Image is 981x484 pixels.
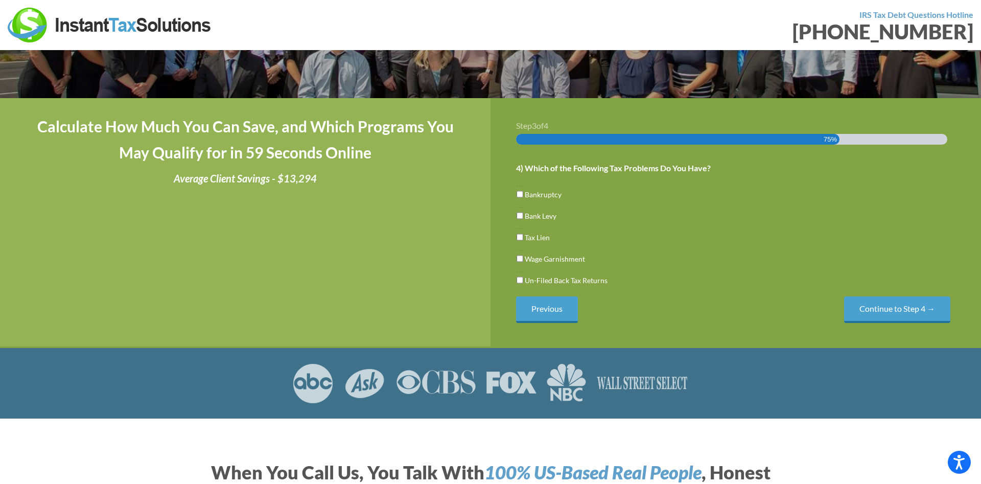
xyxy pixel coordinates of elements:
[544,121,548,130] span: 4
[486,363,536,403] img: FOX
[498,21,973,42] div: [PHONE_NUMBER]
[525,253,585,264] label: Wage Garnishment
[8,19,212,29] a: Instant Tax Solutions Logo
[516,122,955,130] h3: Step of
[484,461,702,483] i: 100% US-Based Real People
[516,296,578,322] input: Previous
[344,363,386,403] img: ASK
[824,134,837,145] span: 75%
[26,113,465,166] h4: Calculate How Much You Can Save, and Which Programs You May Qualify for in 59 Seconds Online
[292,363,334,403] img: ABC
[547,363,586,403] img: NBC
[525,275,608,286] label: Un-Filed Back Tax Returns
[525,189,562,200] label: Bankruptcy
[174,172,317,185] i: Average Client Savings - $13,294
[396,363,476,403] img: CBS
[525,232,550,243] label: Tax Lien
[8,8,212,42] img: Instant Tax Solutions Logo
[525,211,556,221] label: Bank Levy
[596,363,689,403] img: Wall Street Select
[844,296,950,322] input: Continue to Step 4 →
[859,10,973,19] strong: IRS Tax Debt Questions Hotline
[532,121,536,130] span: 3
[516,163,711,174] label: 4) Which of the Following Tax Problems Do You Have?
